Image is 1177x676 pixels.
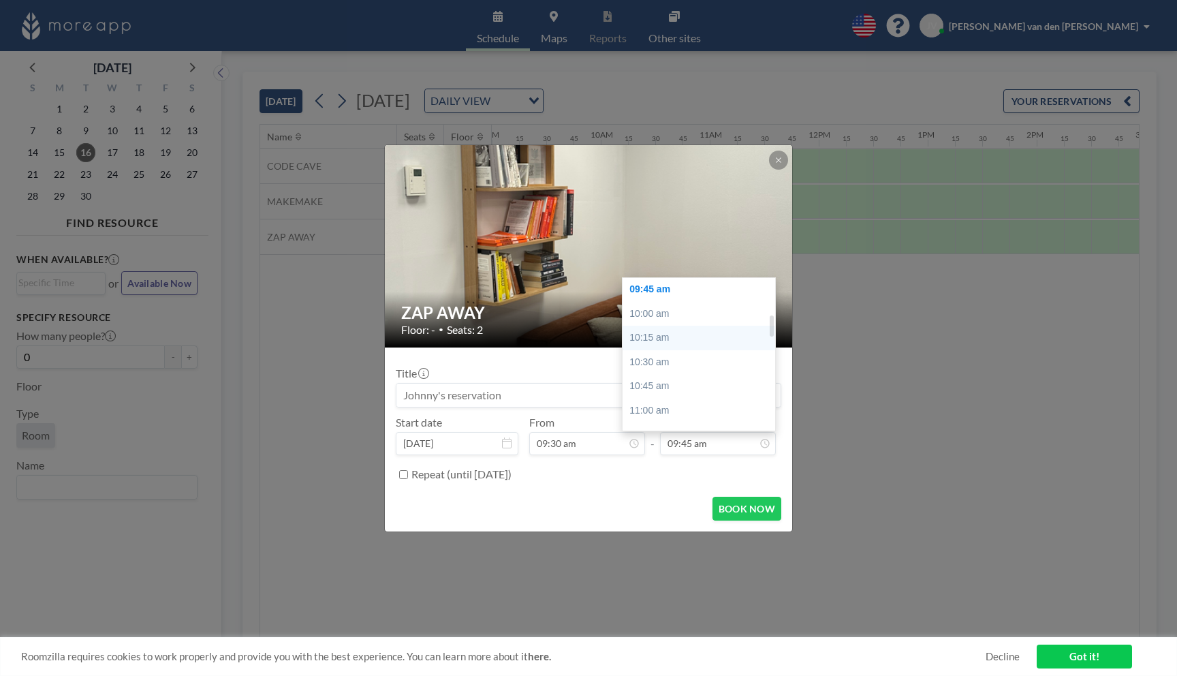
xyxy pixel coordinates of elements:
label: Start date [396,416,442,429]
div: 10:30 am [623,350,775,375]
a: Got it! [1037,645,1132,669]
a: here. [528,650,551,662]
div: 11:00 am [623,399,775,423]
label: From [529,416,554,429]
span: - [650,420,655,450]
span: Floor: - [401,323,435,337]
label: Repeat (until [DATE]) [411,467,512,481]
div: 09:45 am [623,277,775,302]
label: Title [396,367,428,380]
span: Seats: 2 [447,323,483,337]
span: • [439,324,443,335]
div: 11:15 am [623,423,775,448]
div: 10:00 am [623,302,775,326]
a: Decline [986,650,1020,663]
button: BOOK NOW [712,497,781,521]
h2: ZAP AWAY [401,303,777,323]
input: Johnny's reservation [396,384,781,407]
span: Roomzilla requires cookies to work properly and provide you with the best experience. You can lea... [21,650,986,663]
div: 10:45 am [623,374,775,399]
div: 10:15 am [623,326,775,350]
